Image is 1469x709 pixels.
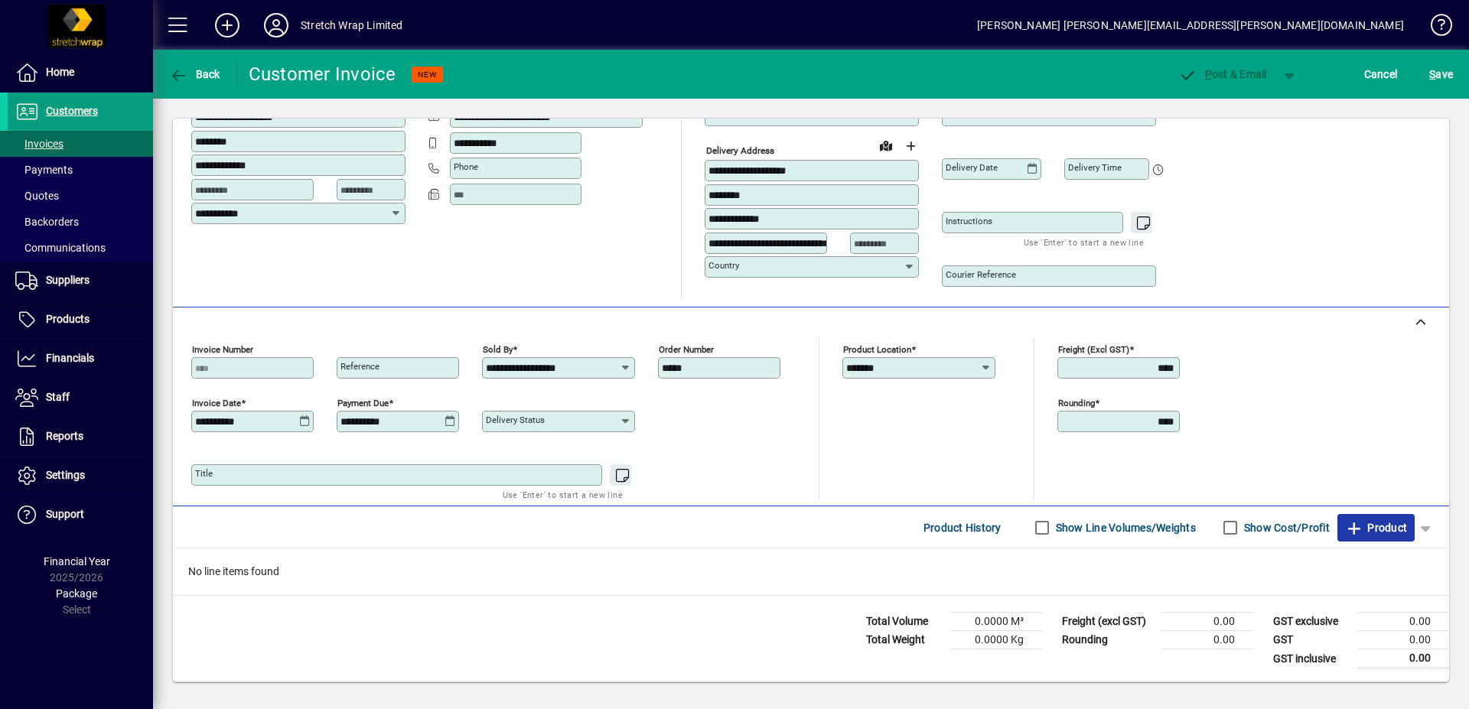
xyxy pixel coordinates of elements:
td: 0.00 [1357,613,1449,631]
span: Reports [46,430,83,442]
label: Show Line Volumes/Weights [1053,520,1196,535]
mat-label: Rounding [1058,398,1095,408]
label: Show Cost/Profit [1241,520,1330,535]
mat-label: Invoice number [192,344,253,355]
td: 0.00 [1161,613,1253,631]
span: Communications [15,242,106,254]
button: Post & Email [1171,60,1275,88]
span: Financial Year [44,555,110,568]
a: Backorders [8,209,153,235]
span: S [1429,68,1435,80]
td: Total Weight [858,631,950,649]
span: ost & Email [1178,68,1267,80]
span: ave [1429,62,1453,86]
td: GST inclusive [1265,649,1357,668]
a: Knowledge Base [1419,3,1450,53]
span: Cancel [1364,62,1398,86]
span: Payments [15,164,73,176]
a: Invoices [8,131,153,157]
td: 0.0000 Kg [950,631,1042,649]
td: Freight (excl GST) [1054,613,1161,631]
a: Communications [8,235,153,261]
button: Save [1425,60,1457,88]
span: Support [46,508,84,520]
mat-label: Delivery date [946,162,998,173]
span: Product [1345,515,1407,540]
span: Back [169,68,220,80]
span: Suppliers [46,274,90,286]
mat-hint: Use 'Enter' to start a new line [503,486,623,503]
span: Invoices [15,138,64,150]
td: GST [1265,631,1357,649]
mat-label: Delivery status [486,415,545,425]
a: Financials [8,340,153,378]
a: Suppliers [8,262,153,300]
a: View on map [874,133,898,158]
button: Back [165,60,224,88]
mat-label: Country [708,260,739,271]
mat-label: Instructions [946,216,992,226]
span: Settings [46,469,85,481]
span: Quotes [15,190,59,202]
td: 0.00 [1357,649,1449,668]
span: NEW [418,70,437,80]
mat-hint: Use 'Enter' to start a new line [1024,233,1144,251]
mat-label: Order number [659,344,714,355]
td: Total Volume [858,613,950,631]
span: Package [56,587,97,600]
mat-label: Phone [454,161,478,172]
mat-label: Delivery time [1068,162,1122,173]
div: [PERSON_NAME] [PERSON_NAME][EMAIL_ADDRESS][PERSON_NAME][DOMAIN_NAME] [977,13,1404,37]
span: Financials [46,352,94,364]
div: Customer Invoice [249,62,396,86]
button: Cancel [1360,60,1402,88]
a: Reports [8,418,153,456]
span: Home [46,66,74,78]
a: Home [8,54,153,92]
mat-label: Payment due [337,398,389,408]
span: Staff [46,391,70,403]
button: Product History [917,514,1008,542]
a: Staff [8,379,153,417]
div: No line items found [173,548,1449,595]
td: 0.0000 M³ [950,613,1042,631]
mat-label: Invoice date [192,398,241,408]
td: Rounding [1054,631,1161,649]
span: Product History [923,515,1002,540]
a: Payments [8,157,153,183]
mat-label: Freight (excl GST) [1058,344,1129,355]
mat-label: Title [195,468,213,479]
mat-label: Reference [340,361,379,372]
a: Support [8,496,153,534]
button: Choose address [898,134,923,158]
span: Products [46,313,90,325]
div: Stretch Wrap Limited [301,13,403,37]
mat-label: Courier Reference [946,269,1016,280]
a: Settings [8,457,153,495]
mat-label: Product location [843,344,911,355]
span: Backorders [15,216,79,228]
mat-label: Sold by [483,344,513,355]
td: 0.00 [1161,631,1253,649]
button: Add [203,11,252,39]
a: Quotes [8,183,153,209]
td: GST exclusive [1265,613,1357,631]
span: Customers [46,105,98,117]
a: Products [8,301,153,339]
button: Profile [252,11,301,39]
span: P [1205,68,1212,80]
td: 0.00 [1357,631,1449,649]
app-page-header-button: Back [153,60,237,88]
button: Product [1337,514,1415,542]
